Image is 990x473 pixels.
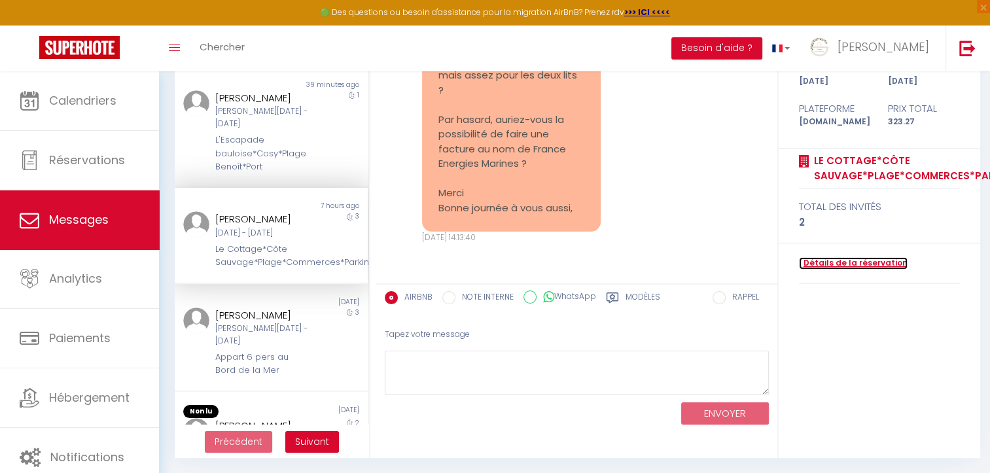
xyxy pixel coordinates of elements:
[455,291,514,306] label: NOTE INTERNE
[357,90,359,100] span: 1
[626,291,660,307] label: Modèles
[215,351,311,377] div: Appart 6 pers au Bord de la Mer
[671,37,762,60] button: Besoin d'aide ?
[49,152,125,168] span: Réservations
[49,330,111,346] span: Paiements
[183,90,209,116] img: ...
[790,101,879,116] div: Plateforme
[49,270,102,287] span: Analytics
[205,431,272,453] button: Previous
[215,227,311,239] div: [DATE] - [DATE]
[790,116,879,128] div: [DOMAIN_NAME]
[215,307,311,323] div: [PERSON_NAME]
[809,37,829,57] img: ...
[49,92,116,109] span: Calendriers
[215,90,311,106] div: [PERSON_NAME]
[215,211,311,227] div: [PERSON_NAME]
[879,101,968,116] div: Prix total
[183,405,219,418] span: Non lu
[183,418,209,444] img: ...
[215,105,311,130] div: [PERSON_NAME][DATE] - [DATE]
[790,75,879,88] div: [DATE]
[879,75,968,88] div: [DATE]
[537,290,596,305] label: WhatsApp
[50,449,124,465] span: Notifications
[681,402,769,425] button: ENVOYER
[879,116,968,128] div: 323.27
[49,389,130,406] span: Hébergement
[49,211,109,228] span: Messages
[355,211,359,221] span: 3
[183,211,209,237] img: ...
[355,307,359,317] span: 3
[215,418,311,434] div: [PERSON_NAME]
[385,319,769,351] div: Tapez votre message
[183,307,209,334] img: ...
[799,199,960,215] div: total des invités
[271,201,367,211] div: 7 hours ago
[800,26,946,71] a: ... [PERSON_NAME]
[959,40,976,56] img: logout
[215,243,311,270] div: Le Cottage*Côte Sauvage*Plage*Commerces*Parking
[215,435,262,448] span: Précédent
[799,215,960,230] div: 2
[271,297,367,307] div: [DATE]
[422,232,601,244] div: [DATE] 14:13:40
[190,26,255,71] a: Chercher
[271,405,367,418] div: [DATE]
[39,36,120,59] img: Super Booking
[799,257,908,270] a: Détails de la réservation
[726,291,759,306] label: RAPPEL
[398,291,433,306] label: AIRBNB
[200,40,245,54] span: Chercher
[838,39,929,55] span: [PERSON_NAME]
[285,431,339,453] button: Next
[624,7,670,18] a: >>> ICI <<<<
[355,418,359,428] span: 2
[215,133,311,173] div: L'Escapade bauloise*Cosy*Plage Benoît*Port
[271,80,367,90] div: 39 minutes ago
[295,435,329,448] span: Suivant
[215,323,311,347] div: [PERSON_NAME][DATE] - [DATE]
